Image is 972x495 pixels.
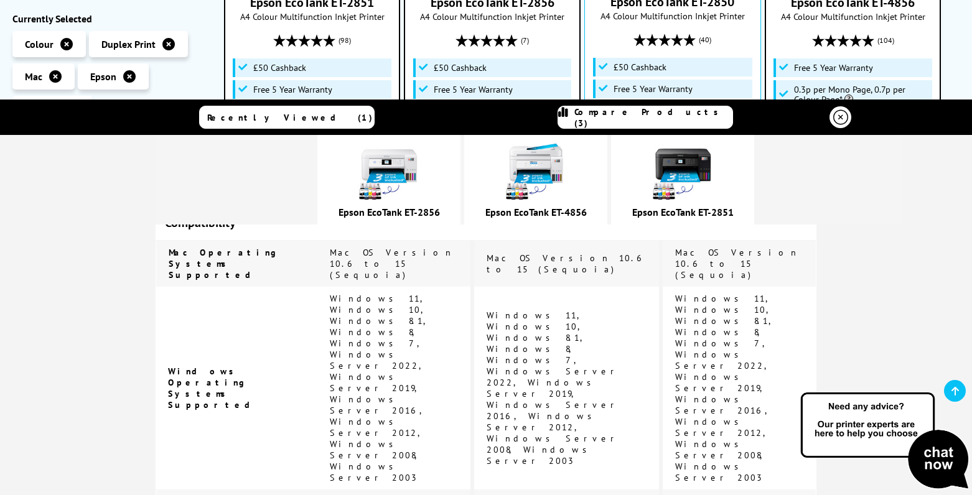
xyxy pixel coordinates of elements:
span: Mac OS Version 10.6 to 15 (Sequoia) [675,247,799,280]
span: Duplex Print [101,38,156,50]
span: Free 5 Year Warranty [434,85,513,95]
span: Windows 11, Windows 10, Windows 8.1, Windows 8, Windows 7, Windows Server 2022, Windows Server 20... [487,310,619,466]
span: A4 Colour Multifunction Inkjet Printer [411,11,573,22]
a: Epson EcoTank ET-4856 [485,206,587,218]
span: Mac OS Version 10.6 to 15 (Sequoia) [487,252,645,275]
span: Windows 11, Windows 10, Windows 8.1, Windows 8, Windows 7, Windows Server 2022, Windows Server 20... [330,293,429,483]
span: A4 Colour Multifunction Inkjet Printer [591,10,754,22]
a: Epson EcoTank ET-2856 [339,206,440,218]
span: 0.3p per Mono Page, 0.7p per Colour Page* [794,85,929,104]
span: (40) [699,28,711,52]
span: A4 Colour Multifunction Inkjet Printer [231,11,393,22]
span: Compare Products (3) [574,106,732,129]
span: £50 Cashback [253,63,306,73]
span: Free 5 Year Warranty [614,84,693,94]
span: Windows 11, Windows 10, Windows 8.1, Windows 8, Windows 7, Windows Server 2022, Windows Server 20... [675,293,774,483]
a: Compare Products (3) [558,106,733,129]
span: Epson [90,70,116,83]
img: epson-et-2856-ink-included-usp-small.jpg [358,141,420,203]
a: Recently Viewed (1) [199,106,375,129]
a: Epson EcoTank ET-2851 [632,206,734,218]
span: (98) [339,29,351,52]
span: (104) [877,29,894,52]
span: (7) [521,29,529,52]
span: Windows Operating Systems Supported [168,366,263,410]
span: Mac OS Version 10.6 to 15 (Sequoia) [330,247,454,280]
img: epson-et-2850-ink-included-new-small.jpg [652,141,714,203]
span: Free 5 Year Warranty [794,63,873,73]
span: A4 Colour Multifunction Inkjet Printer [772,11,934,22]
span: Colour [25,38,54,50]
span: Mac [25,70,42,83]
span: £50 Cashback [434,63,487,73]
span: Recently Viewed (1) [207,112,373,123]
span: Free 5 Year Warranty [253,85,332,95]
div: Currently Selected [12,12,212,25]
span: £50 Cashback [614,62,666,72]
img: Open Live Chat window [798,391,972,493]
span: Mac Operating Systems Supported [169,247,280,280]
img: epson-et-4856-ink-included-new-small.jpg [505,141,567,203]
